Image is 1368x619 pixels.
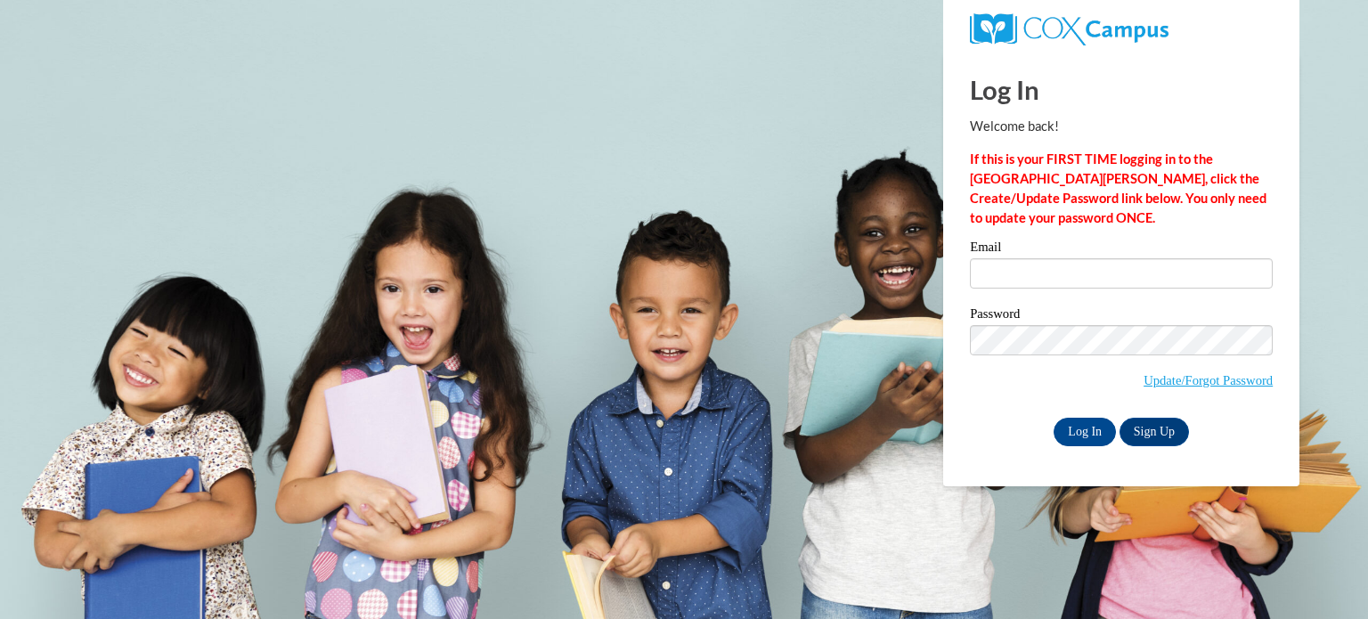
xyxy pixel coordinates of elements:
[970,13,1168,45] img: COX Campus
[970,240,1273,258] label: Email
[1054,418,1116,446] input: Log In
[1120,418,1189,446] a: Sign Up
[1144,373,1273,387] a: Update/Forgot Password
[970,71,1273,108] h1: Log In
[970,307,1273,325] label: Password
[970,151,1266,225] strong: If this is your FIRST TIME logging in to the [GEOGRAPHIC_DATA][PERSON_NAME], click the Create/Upd...
[970,117,1273,136] p: Welcome back!
[970,20,1168,36] a: COX Campus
